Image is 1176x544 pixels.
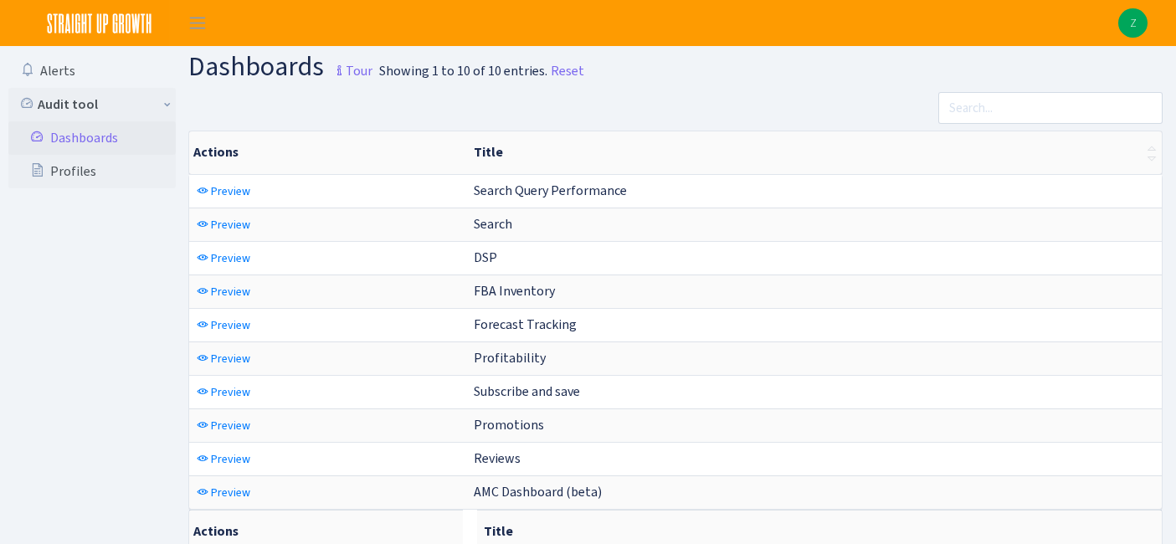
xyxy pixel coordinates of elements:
a: Preview [193,480,254,506]
span: FBA Inventory [474,282,555,300]
span: Preview [211,250,250,266]
div: Showing 1 to 10 of 10 entries. [379,61,547,81]
a: Preview [193,379,254,405]
a: Dashboards [8,121,176,155]
span: Preview [211,217,250,233]
a: Preview [193,245,254,271]
span: Reviews [474,449,521,467]
a: Preview [193,279,254,305]
span: Preview [211,418,250,434]
a: Reset [551,61,584,81]
span: Preview [211,284,250,300]
a: Preview [193,212,254,238]
small: Tour [329,57,372,85]
a: Preview [193,446,254,472]
span: Preview [211,351,250,367]
a: Z [1118,8,1148,38]
a: Preview [193,346,254,372]
h1: Dashboards [188,53,372,85]
span: Forecast Tracking [474,316,577,333]
span: Preview [211,485,250,500]
span: Promotions [474,416,544,434]
span: Preview [211,183,250,199]
span: Profitability [474,349,546,367]
th: Actions [189,131,467,174]
span: DSP [474,249,497,266]
img: Zach Belous [1118,8,1148,38]
span: Subscribe and save [474,382,580,400]
a: Preview [193,178,254,204]
a: Alerts [8,54,176,88]
a: Profiles [8,155,176,188]
span: Preview [211,317,250,333]
span: Preview [211,384,250,400]
span: AMC Dashboard (beta) [474,483,602,500]
span: Search [474,215,512,233]
span: Search Query Performance [474,182,627,199]
a: Preview [193,312,254,338]
a: Audit tool [8,88,176,121]
button: Toggle navigation [177,9,218,37]
a: Tour [324,49,372,84]
span: Preview [211,451,250,467]
input: Search... [938,92,1163,124]
a: Preview [193,413,254,439]
th: Title : activate to sort column ascending [467,131,1162,174]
